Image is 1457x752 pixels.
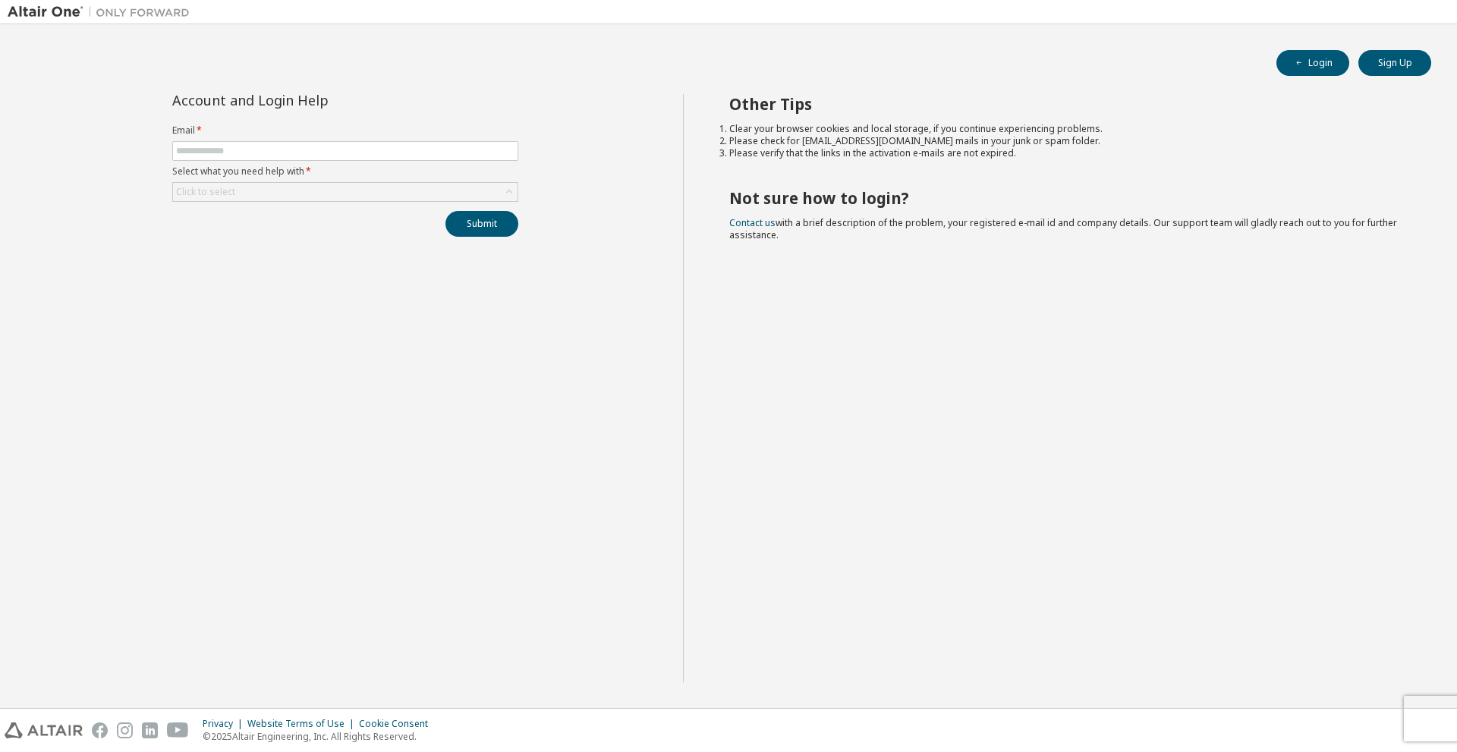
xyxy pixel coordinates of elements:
[203,718,247,730] div: Privacy
[729,123,1405,135] li: Clear your browser cookies and local storage, if you continue experiencing problems.
[729,135,1405,147] li: Please check for [EMAIL_ADDRESS][DOMAIN_NAME] mails in your junk or spam folder.
[172,94,449,106] div: Account and Login Help
[247,718,359,730] div: Website Terms of Use
[203,730,437,743] p: © 2025 Altair Engineering, Inc. All Rights Reserved.
[729,94,1405,114] h2: Other Tips
[117,722,133,738] img: instagram.svg
[359,718,437,730] div: Cookie Consent
[92,722,108,738] img: facebook.svg
[142,722,158,738] img: linkedin.svg
[1276,50,1349,76] button: Login
[167,722,189,738] img: youtube.svg
[729,216,776,229] a: Contact us
[172,165,518,178] label: Select what you need help with
[173,183,518,201] div: Click to select
[729,188,1405,208] h2: Not sure how to login?
[729,147,1405,159] li: Please verify that the links in the activation e-mails are not expired.
[176,186,235,198] div: Click to select
[8,5,197,20] img: Altair One
[5,722,83,738] img: altair_logo.svg
[445,211,518,237] button: Submit
[729,216,1397,241] span: with a brief description of the problem, your registered e-mail id and company details. Our suppo...
[1358,50,1431,76] button: Sign Up
[172,124,518,137] label: Email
